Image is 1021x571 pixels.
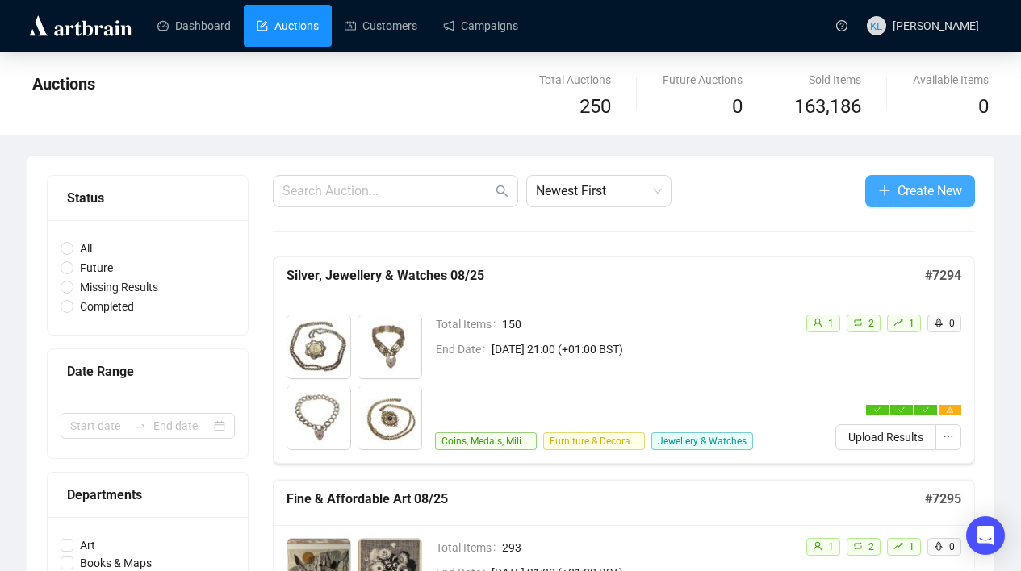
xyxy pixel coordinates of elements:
[794,92,861,123] span: 163,186
[835,424,936,450] button: Upload Results
[663,71,743,89] div: Future Auctions
[813,318,822,327] span: user
[67,361,228,381] div: Date Range
[134,419,147,432] span: to
[874,406,881,413] span: check
[813,541,822,551] span: user
[794,71,861,89] div: Sold Items
[67,188,228,208] div: Status
[651,432,753,450] span: Jewellery & Watches
[868,318,874,329] span: 2
[358,386,421,449] img: 4_1.jpg
[492,340,793,358] span: [DATE] 21:00 (+01:00 BST)
[978,95,989,118] span: 0
[287,386,350,449] img: 3_1.jpg
[436,539,502,556] span: Total Items
[257,5,319,47] a: Auctions
[913,71,989,89] div: Available Items
[536,176,662,206] span: Newest First
[496,185,508,198] span: search
[947,406,953,413] span: warning
[853,318,863,327] span: retweet
[153,417,211,435] input: End date
[923,406,929,413] span: check
[949,318,955,329] span: 0
[73,536,102,554] span: Art
[436,315,502,333] span: Total Items
[73,278,165,296] span: Missing Results
[27,13,135,39] img: logo
[925,490,961,509] h5: # 7295
[878,184,891,197] span: plus
[580,95,611,118] span: 250
[282,181,492,201] input: Search Auction...
[732,95,743,118] span: 0
[73,298,140,315] span: Completed
[828,541,834,552] span: 1
[934,318,944,327] span: rocket
[836,20,847,31] span: question-circle
[436,340,492,358] span: End Date
[73,240,98,257] span: All
[67,485,228,505] div: Departments
[909,318,914,329] span: 1
[898,406,905,413] span: check
[966,516,1005,555] div: Open Intercom Messenger
[73,259,119,277] span: Future
[435,432,537,450] span: Coins, Medals, Militaria & Banknotes
[358,315,421,378] img: 2_1.jpg
[848,428,923,446] span: Upload Results
[287,315,350,378] img: 1_1.jpg
[893,318,903,327] span: rise
[287,266,925,285] h5: Silver, Jewellery & Watches 08/25
[443,5,518,47] a: Campaigns
[345,5,417,47] a: Customers
[909,541,914,552] span: 1
[853,541,863,551] span: retweet
[925,266,961,285] h5: # 7294
[502,315,793,333] span: 150
[828,318,834,329] span: 1
[539,71,611,89] div: Total Auctions
[868,541,874,552] span: 2
[898,181,962,201] span: Create New
[934,541,944,551] span: rocket
[502,539,793,556] span: 293
[943,431,954,442] span: ellipsis
[32,74,95,94] span: Auctions
[893,541,903,551] span: rise
[157,5,231,47] a: Dashboard
[870,17,883,34] span: KL
[949,541,955,552] span: 0
[134,419,147,432] span: swap-right
[287,490,925,509] h5: Fine & Affordable Art 08/25
[70,417,128,435] input: Start date
[543,432,645,450] span: Furniture & Decorative Arts
[273,256,975,464] a: Silver, Jewellery & Watches 08/25#7294Total Items150End Date[DATE] 21:00 (+01:00 BST)Coins, Medal...
[865,175,975,207] button: Create New
[893,19,979,32] span: [PERSON_NAME]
